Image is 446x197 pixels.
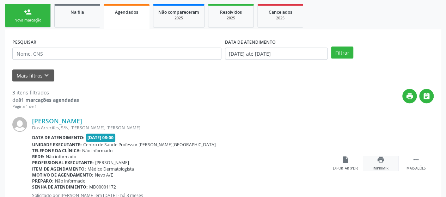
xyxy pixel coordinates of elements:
[32,142,82,148] b: Unidade executante:
[225,48,328,60] input: Selecione um intervalo
[32,166,86,172] b: Item de agendamento:
[115,9,138,15] span: Agendados
[86,134,116,142] span: [DATE] 08:00
[406,92,414,100] i: print
[12,104,79,110] div: Página 1 de 1
[412,156,420,164] i: 
[83,142,216,148] span: Centro de Saude Professor [PERSON_NAME][GEOGRAPHIC_DATA]
[32,160,94,166] b: Profissional executante:
[82,148,112,154] span: Não informado
[342,156,349,164] i: insert_drive_file
[407,166,426,171] div: Mais ações
[55,178,85,184] span: Não informado
[32,178,54,184] b: Preparo:
[12,89,79,96] div: 3 itens filtrados
[158,9,199,15] span: Não compareceram
[158,16,199,21] div: 2025
[24,8,32,16] div: person_add
[331,47,353,59] button: Filtrar
[12,48,221,60] input: Nome, CNS
[32,117,82,125] a: [PERSON_NAME]
[32,154,44,160] b: Rede:
[18,97,79,103] strong: 81 marcações agendadas
[87,166,134,172] span: Médico Dermatologista
[269,9,292,15] span: Cancelados
[402,89,417,103] button: print
[225,37,276,48] label: DATA DE ATENDIMENTO
[419,89,434,103] button: 
[12,37,36,48] label: PESQUISAR
[12,117,27,132] img: img
[32,135,85,141] b: Data de atendimento:
[32,125,328,131] div: Dos Arrecifes, S/N, [PERSON_NAME], [PERSON_NAME]
[373,166,389,171] div: Imprimir
[46,154,76,160] span: Não informado
[263,16,298,21] div: 2025
[220,9,242,15] span: Resolvidos
[377,156,385,164] i: print
[95,160,129,166] span: [PERSON_NAME]
[10,18,45,23] div: Nova marcação
[32,184,88,190] b: Senha de atendimento:
[213,16,249,21] div: 2025
[71,9,84,15] span: Na fila
[43,72,50,79] i: keyboard_arrow_down
[95,172,113,178] span: Nevo A/E
[423,92,430,100] i: 
[89,184,116,190] span: MD00001172
[12,69,54,82] button: Mais filtroskeyboard_arrow_down
[32,172,93,178] b: Motivo de agendamento:
[333,166,358,171] div: Exportar (PDF)
[32,148,81,154] b: Telefone da clínica:
[12,96,79,104] div: de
